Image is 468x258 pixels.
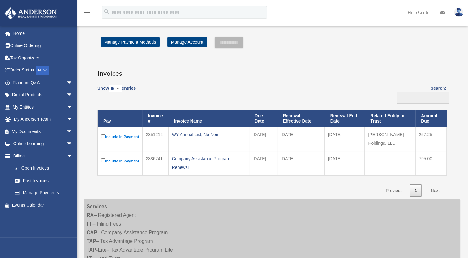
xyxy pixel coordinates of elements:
[397,92,449,104] input: Search:
[325,127,365,151] td: [DATE]
[3,7,59,19] img: Anderson Advisors Platinum Portal
[142,127,168,151] td: 2351212
[67,125,79,138] span: arrow_drop_down
[84,11,91,16] a: menu
[142,110,168,127] th: Invoice #: activate to sort column ascending
[87,213,94,218] strong: RA
[142,151,168,175] td: 2386741
[36,66,49,75] div: NEW
[101,158,105,162] input: Include in Payment
[172,154,246,172] div: Company Assistance Program Renewal
[87,230,97,235] strong: CAP
[101,157,139,165] label: Include in Payment
[87,239,96,244] strong: TAP
[381,184,407,197] a: Previous
[277,110,325,127] th: Renewal Effective Date: activate to sort column ascending
[249,127,277,151] td: [DATE]
[103,8,110,15] i: search
[67,138,79,150] span: arrow_drop_down
[4,125,82,138] a: My Documentsarrow_drop_down
[4,89,82,101] a: Digital Productsarrow_drop_down
[454,8,463,17] img: User Pic
[415,151,447,175] td: 795.00
[365,110,415,127] th: Related Entity or Trust: activate to sort column ascending
[169,110,249,127] th: Invoice Name: activate to sort column ascending
[365,127,415,151] td: [PERSON_NAME] Holdings, LLC
[67,89,79,101] span: arrow_drop_down
[18,165,21,172] span: $
[249,110,277,127] th: Due Date: activate to sort column ascending
[67,113,79,126] span: arrow_drop_down
[97,63,446,78] h3: Invoices
[98,110,142,127] th: Pay: activate to sort column descending
[109,85,122,92] select: Showentries
[84,9,91,16] i: menu
[97,84,136,99] label: Show entries
[277,151,325,175] td: [DATE]
[172,130,246,139] div: WY Annual List, No Nom
[101,133,139,141] label: Include in Payment
[410,184,422,197] a: 1
[67,101,79,114] span: arrow_drop_down
[167,37,207,47] a: Manage Account
[9,187,79,199] a: Manage Payments
[4,27,82,40] a: Home
[4,113,82,126] a: My Anderson Teamarrow_drop_down
[87,247,107,252] strong: TAP-Lite
[277,127,325,151] td: [DATE]
[9,162,76,175] a: $Open Invoices
[325,110,365,127] th: Renewal End Date: activate to sort column ascending
[426,184,444,197] a: Next
[4,40,82,52] a: Online Ordering
[4,138,82,150] a: Online Learningarrow_drop_down
[9,174,79,187] a: Past Invoices
[87,221,93,226] strong: FF
[325,151,365,175] td: [DATE]
[67,150,79,162] span: arrow_drop_down
[101,37,160,47] a: Manage Payment Methods
[4,64,82,77] a: Order StatusNEW
[4,150,79,162] a: Billingarrow_drop_down
[4,199,82,211] a: Events Calendar
[395,84,446,104] label: Search:
[4,76,82,89] a: Platinum Q&Aarrow_drop_down
[87,204,107,209] strong: Services
[67,76,79,89] span: arrow_drop_down
[4,101,82,113] a: My Entitiesarrow_drop_down
[415,127,447,151] td: 257.25
[415,110,447,127] th: Amount Due: activate to sort column ascending
[249,151,277,175] td: [DATE]
[4,52,82,64] a: Tax Organizers
[101,134,105,138] input: Include in Payment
